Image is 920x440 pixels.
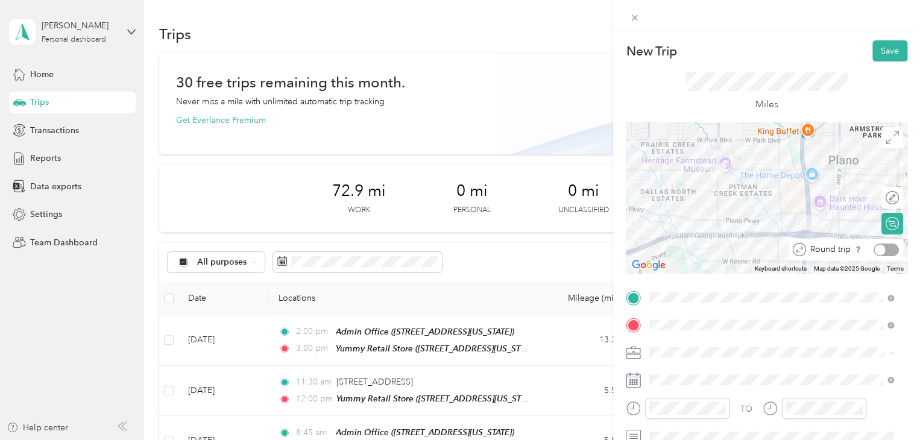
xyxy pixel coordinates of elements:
div: TO [740,403,752,415]
a: Open this area in Google Maps (opens a new window) [629,257,669,273]
p: New Trip [626,43,676,60]
span: Round trip [810,245,851,254]
button: Keyboard shortcuts [755,265,807,273]
button: Save [872,40,907,61]
p: Miles [755,97,778,112]
iframe: Everlance-gr Chat Button Frame [852,372,920,440]
img: Google [629,257,669,273]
